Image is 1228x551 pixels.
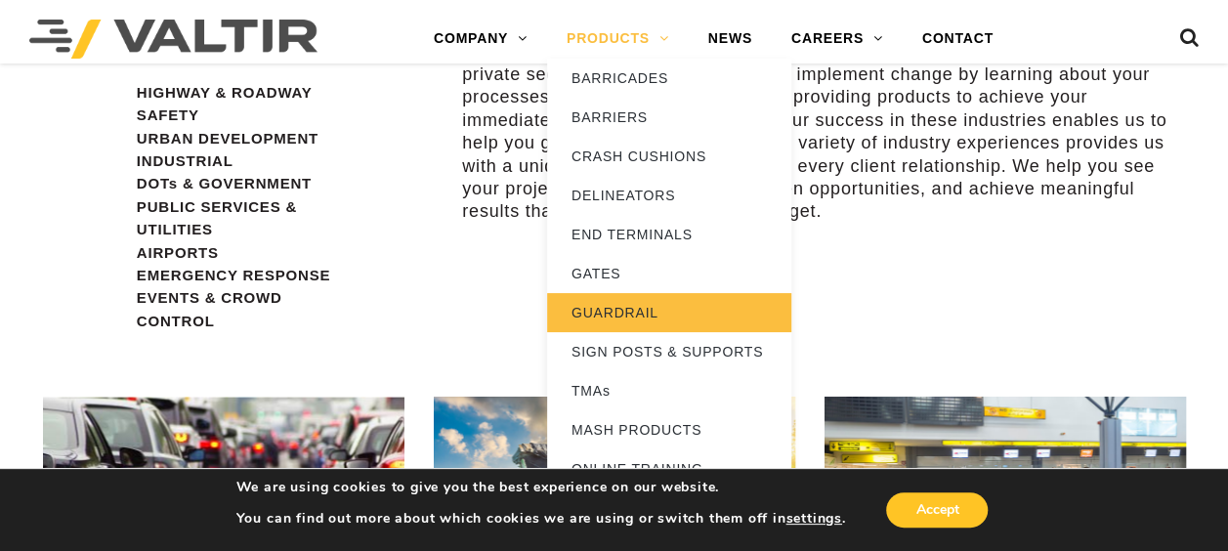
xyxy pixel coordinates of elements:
span: HIGHWAY & ROADWAY SAFETY URBAN DEVELOPMENT INDUSTRIAL DOTs & GOVERNMENT PUBLIC SERVICES & UTILITI... [137,84,330,329]
a: PRODUCTS [547,20,689,59]
a: CONTACT [903,20,1013,59]
a: NEWS [689,20,772,59]
a: END TERMINALS [547,215,791,254]
a: ONLINE TRAINING [547,449,791,488]
a: COMPANY [414,20,547,59]
a: BARRICADES [547,59,791,98]
img: Valtir [29,20,318,59]
p: You can find out more about which cookies we are using or switch them off in . [236,510,846,528]
a: TMAs [547,371,791,410]
a: CRASH CUSHIONS [547,137,791,176]
a: CAREERS [772,20,903,59]
a: MASH PRODUCTS [547,410,791,449]
a: GUARDRAIL [547,293,791,332]
button: Accept [886,492,988,528]
button: settings [785,510,841,528]
a: SIGN POSTS & SUPPORTS [547,332,791,371]
a: GATES [547,254,791,293]
a: BARRIERS [547,98,791,137]
a: DELINEATORS [547,176,791,215]
p: We are using cookies to give you the best experience on our website. [236,479,846,496]
p: Valtir leverages 50 years of expertise spanning 40+ industries in the public and private sectors.... [462,41,1175,224]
